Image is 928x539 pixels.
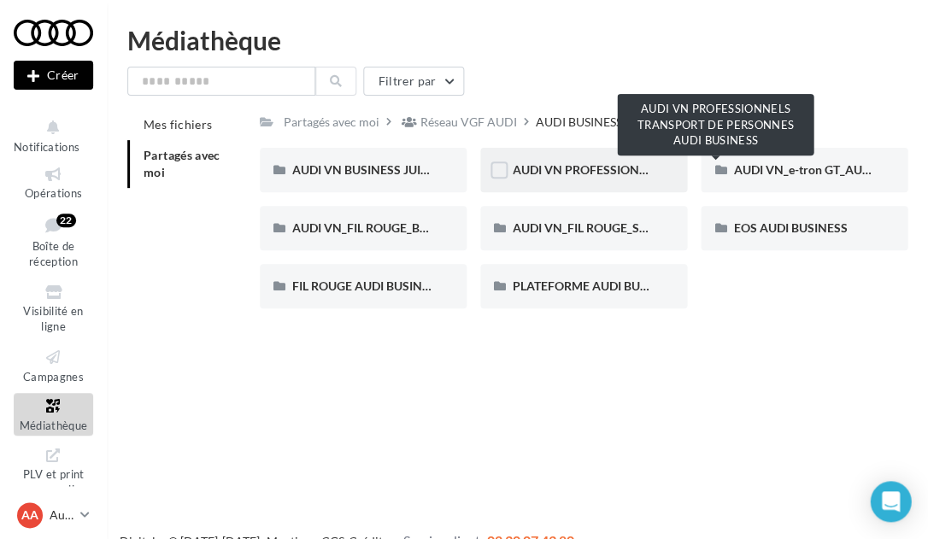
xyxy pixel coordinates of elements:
div: Partagés avec moi [284,114,379,131]
a: Campagnes [14,344,93,386]
div: Réseau VGF AUDI [420,114,517,131]
span: AUDI VN_FIL ROUGE_B2B_Q4 [292,220,455,235]
a: PLV et print personnalisable [14,442,93,517]
div: AUDI BUSINESS [536,114,622,131]
a: Visibilité en ligne [14,279,93,337]
span: Boîte de réception [29,239,78,269]
button: Filtrer par [363,67,464,96]
a: Boîte de réception22 [14,210,93,272]
p: Audi [GEOGRAPHIC_DATA] [50,507,73,524]
span: Médiathèque [20,418,88,431]
span: Campagnes [23,369,84,383]
span: Visibilité en ligne [23,304,83,334]
div: Médiathèque [127,27,907,53]
span: EOS AUDI BUSINESS [733,220,847,235]
a: AA Audi [GEOGRAPHIC_DATA] [14,499,93,531]
div: 22 [56,214,76,227]
span: AUDI VN PROFESSIONNELS TRANSPORT DE PERSONNES AUDI BUSINESS [513,162,924,177]
a: Médiathèque [14,393,93,435]
div: Nouvelle campagne [14,61,93,90]
div: Open Intercom Messenger [870,481,911,522]
span: AA [21,507,38,524]
span: AUDI VN_FIL ROUGE_SANS OFFRE_AUDI_BUSINESS [513,220,800,235]
span: Opérations [25,186,82,200]
span: Mes fichiers [144,117,212,132]
span: FIL ROUGE AUDI BUSINESS 2025 [292,278,473,293]
span: PLV et print personnalisable [21,464,86,513]
span: Notifications [14,140,79,154]
span: Partagés avec moi [144,148,220,179]
button: Créer [14,61,93,90]
span: PLATEFORME AUDI BUSINESS [513,278,680,293]
div: AUDI VN PROFESSIONNELS TRANSPORT DE PERSONNES AUDI BUSINESS [617,94,813,155]
a: Opérations [14,161,93,203]
span: AUDI VN BUSINESS JUIN JPO AUDI BUSINESS [292,162,545,177]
